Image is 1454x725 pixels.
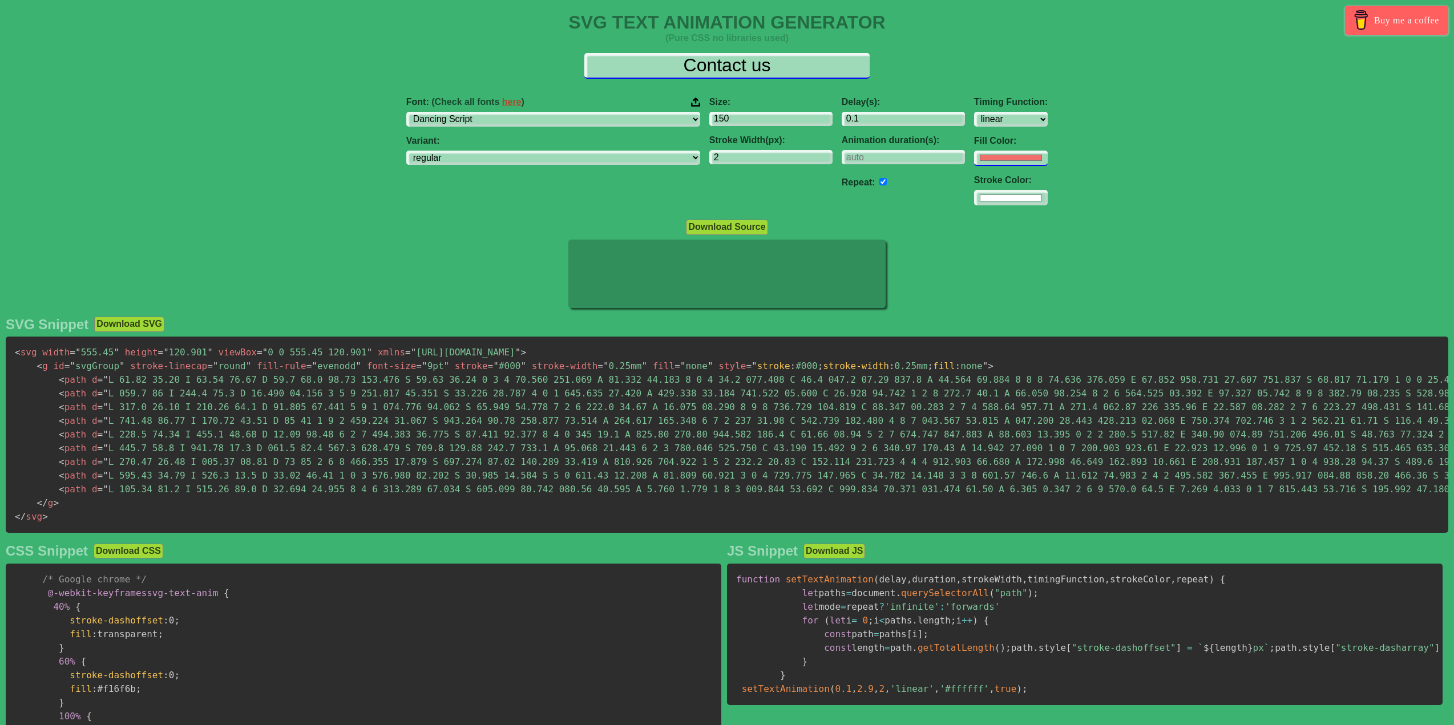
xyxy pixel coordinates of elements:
span: [ [1330,642,1336,653]
span: = [98,484,103,495]
h2: JS Snippet [727,543,798,559]
span: svgGroup [64,361,125,371]
span: } [1247,642,1253,653]
span: #000 0.25mm none [757,361,983,371]
span: = [98,456,103,467]
span: xmlns [378,347,405,358]
label: Delay(s): [842,97,965,107]
img: Buy me a coffee [1351,10,1371,30]
label: Stroke Color: [974,175,1048,185]
span: fill [70,629,92,639]
span: < [59,402,64,412]
span: : [889,361,895,371]
span: { [81,656,87,667]
span: ; [174,615,180,626]
input: auto [842,150,965,164]
span: true [995,683,1017,694]
span: (Check all fonts ) [431,97,524,107]
span: path [59,388,86,399]
span: " [246,361,252,371]
span: " [75,347,81,358]
span: " [983,361,988,371]
span: d [92,415,98,426]
span: =" [746,361,757,371]
span: ; [1005,642,1011,653]
span: fill [653,361,675,371]
span: ? [879,601,884,612]
span: ; [1270,642,1275,653]
span: = [64,361,70,371]
span: < [59,443,64,453]
span: 100% [59,711,81,722]
span: = [846,588,852,598]
span: , [851,683,857,694]
span: d [92,402,98,412]
span: " [603,361,609,371]
span: length [1203,642,1253,653]
span: " [103,456,108,467]
span: stroke [757,361,790,371]
span: " [103,443,108,453]
span: = [158,347,164,358]
input: 2px [709,150,833,164]
span: ] [1176,642,1182,653]
span: = [98,470,103,481]
span: 0 0 555.45 120.901 [257,347,372,358]
span: "path" [995,588,1028,598]
span: 40% [53,601,70,612]
span: ; [1033,588,1039,598]
span: , [1022,574,1028,585]
span: #000 [488,361,526,371]
span: svg [15,511,42,522]
span: > [53,497,59,508]
span: " [213,361,219,371]
label: Size: [709,97,833,107]
span: d [92,429,98,440]
span: path [59,415,86,426]
span: = [416,361,422,371]
span: : [790,361,796,371]
span: const [824,629,851,639]
span: } [59,642,64,653]
label: Variant: [406,136,700,146]
span: = [884,642,890,653]
span: . [1033,642,1039,653]
span: " [103,402,108,412]
span: setTextAnimation [786,574,874,585]
span: let [802,588,819,598]
span: : [92,683,98,694]
span: " [262,347,268,358]
span: { [224,588,229,598]
input: auto [879,178,887,185]
a: Buy me a coffee [1345,6,1448,35]
span: { [86,711,92,722]
span: '#ffffff' [939,683,989,694]
span: delay duration strokeWidth timingFunction strokeColor repeat [879,574,1209,585]
span: ` [1264,642,1270,653]
button: Download SVG [94,317,164,331]
button: Download Source [686,220,768,234]
span: , [874,683,879,694]
span: </ [37,497,48,508]
span: " [520,361,526,371]
span: 'linear' [890,683,934,694]
span: " [119,361,125,371]
span: " [411,347,417,358]
span: " [163,347,169,358]
span: " [515,347,521,358]
span: " [641,361,647,371]
span: 0.1 [835,683,851,694]
span: ; [174,670,180,681]
button: Download CSS [94,544,163,558]
span: stroke-linecap [130,361,207,371]
span: font-size [367,361,417,371]
span: = [98,443,103,453]
span: " [367,347,373,358]
h2: CSS Snippet [6,543,88,559]
span: d [92,456,98,467]
span: "stroke-dashoffset" [1072,642,1176,653]
label: Fill Color: [974,136,1048,146]
span: > [42,511,48,522]
span: " [708,361,713,371]
span: = [597,361,603,371]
